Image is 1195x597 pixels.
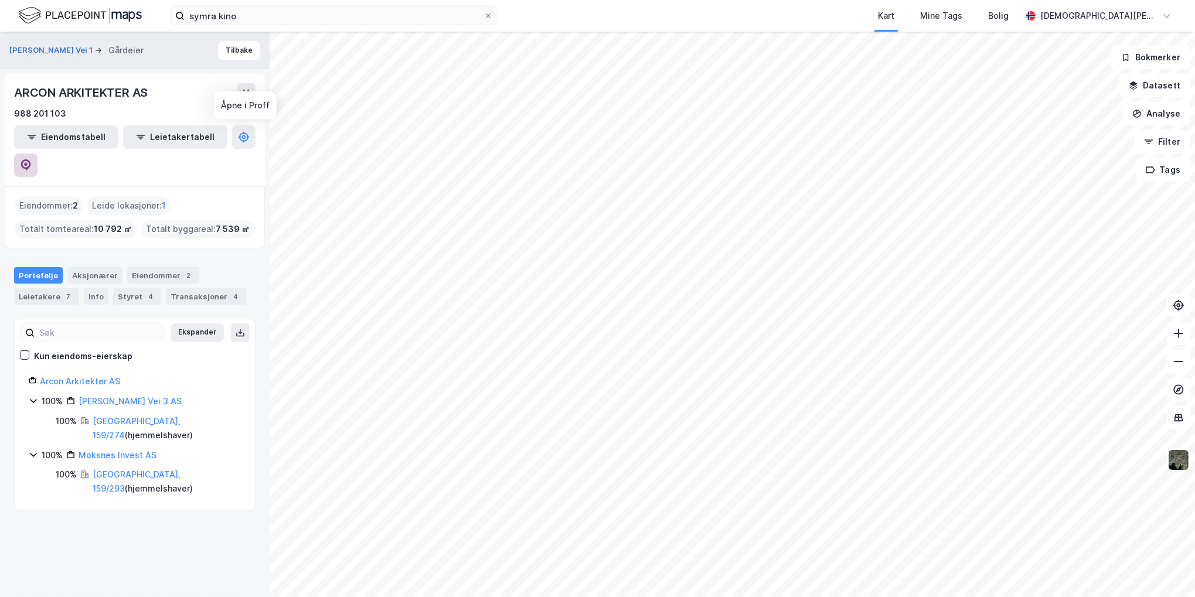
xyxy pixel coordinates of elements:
[15,220,137,238] div: Totalt tomteareal :
[1122,102,1190,125] button: Analyse
[93,414,241,442] div: ( hjemmelshaver )
[988,9,1009,23] div: Bolig
[34,349,132,363] div: Kun eiendoms-eierskap
[1136,541,1195,597] iframe: Chat Widget
[14,267,63,284] div: Portefølje
[14,125,118,149] button: Eiendomstabell
[141,220,254,238] div: Totalt byggareal :
[127,267,199,284] div: Eiendommer
[93,416,181,440] a: [GEOGRAPHIC_DATA], 159/274
[79,450,156,460] a: Moksnes Invest AS
[183,269,195,281] div: 2
[56,468,77,482] div: 100%
[145,291,156,302] div: 4
[1136,158,1190,182] button: Tags
[14,83,150,102] div: ARCON ARKITEKTER AS
[14,107,66,121] div: 988 201 103
[67,267,122,284] div: Aksjonærer
[9,45,95,56] button: [PERSON_NAME] Vei 1
[216,222,250,236] span: 7 539 ㎡
[19,5,142,26] img: logo.f888ab2527a4732fd821a326f86c7f29.svg
[1040,9,1157,23] div: [DEMOGRAPHIC_DATA][PERSON_NAME]
[84,288,108,305] div: Info
[1111,46,1190,69] button: Bokmerker
[230,291,241,302] div: 4
[40,376,120,386] a: Arcon Arkitekter AS
[185,7,484,25] input: Søk på adresse, matrikkel, gårdeiere, leietakere eller personer
[79,396,182,406] a: [PERSON_NAME] Vei 3 AS
[56,414,77,428] div: 100%
[63,291,74,302] div: 7
[93,468,241,496] div: ( hjemmelshaver )
[123,125,227,149] button: Leietakertabell
[93,469,181,493] a: [GEOGRAPHIC_DATA], 159/293
[920,9,962,23] div: Mine Tags
[171,323,224,342] button: Ekspander
[108,43,144,57] div: Gårdeier
[15,196,83,215] div: Eiendommer :
[162,199,166,213] span: 1
[1134,130,1190,153] button: Filter
[878,9,894,23] div: Kart
[113,288,161,305] div: Styret
[94,222,132,236] span: 10 792 ㎡
[14,288,79,305] div: Leietakere
[1167,449,1190,471] img: 9k=
[87,196,171,215] div: Leide lokasjoner :
[42,448,63,462] div: 100%
[166,288,246,305] div: Transaksjoner
[35,324,163,342] input: Søk
[42,394,63,408] div: 100%
[73,199,78,213] span: 2
[1119,74,1190,97] button: Datasett
[218,41,260,60] button: Tilbake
